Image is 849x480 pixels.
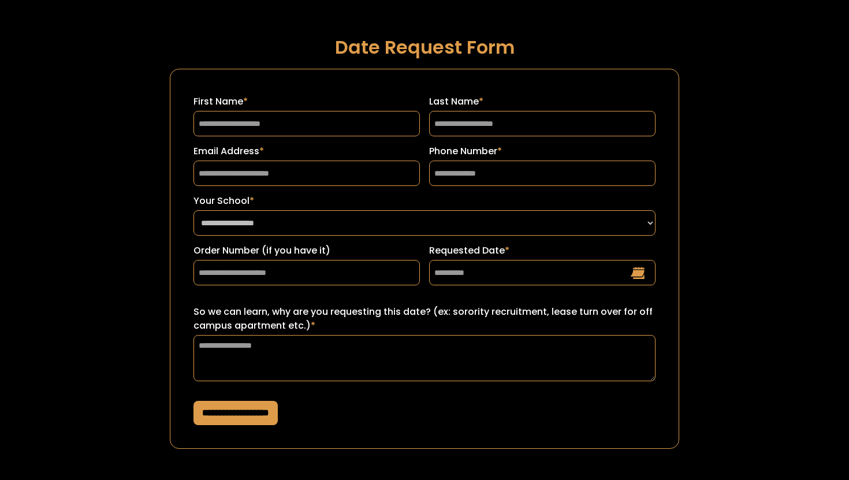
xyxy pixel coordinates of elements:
h1: Date Request Form [170,37,679,57]
label: Your School [193,194,656,208]
label: Last Name [429,95,656,109]
label: Phone Number [429,144,656,158]
form: Request a Date Form [170,69,679,449]
label: First Name [193,95,420,109]
label: Order Number (if you have it) [193,244,420,258]
label: Email Address [193,144,420,158]
label: Requested Date [429,244,656,258]
label: So we can learn, why are you requesting this date? (ex: sorority recruitment, lease turn over for... [193,305,656,333]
